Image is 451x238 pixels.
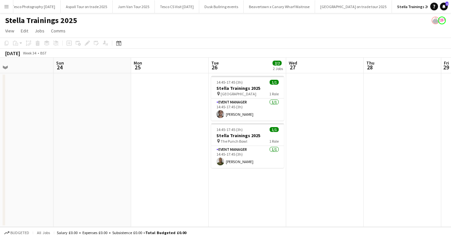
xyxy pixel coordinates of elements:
app-user-avatar: Soozy Peters [438,17,446,24]
span: Total Budgeted £0.00 [145,230,186,235]
app-user-avatar: Danielle Ferguson [432,17,439,24]
span: 1 [445,2,448,6]
a: View [3,27,17,35]
button: [GEOGRAPHIC_DATA] on trade tour 2025 [315,0,392,13]
a: Comms [48,27,68,35]
h1: Stella Trainings 2025 [5,16,77,25]
div: [DATE] [5,50,20,56]
a: 1 [440,3,448,10]
span: Budgeted [10,231,29,235]
button: Beavertown x Canary Wharf Waitrose [244,0,315,13]
button: Stella Trainings 2025 [392,0,438,13]
button: Tesco Photography [DATE] [7,0,61,13]
div: Salary £0.00 + Expenses £0.00 + Subsistence £0.00 = [57,230,186,235]
span: All jobs [36,230,51,235]
div: BST [40,51,47,55]
span: Edit [21,28,28,34]
a: Jobs [32,27,47,35]
span: Comms [51,28,66,34]
a: Edit [18,27,31,35]
span: Jobs [35,28,44,34]
span: View [5,28,14,34]
button: Tesco CS Visit [DATE] [155,0,199,13]
button: Budgeted [3,229,30,236]
button: Dusk Bullring events [199,0,244,13]
button: Aspall Tour on trade 2025 [61,0,113,13]
span: Week 34 [21,51,38,55]
button: Jam Van Tour 2025 [113,0,155,13]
